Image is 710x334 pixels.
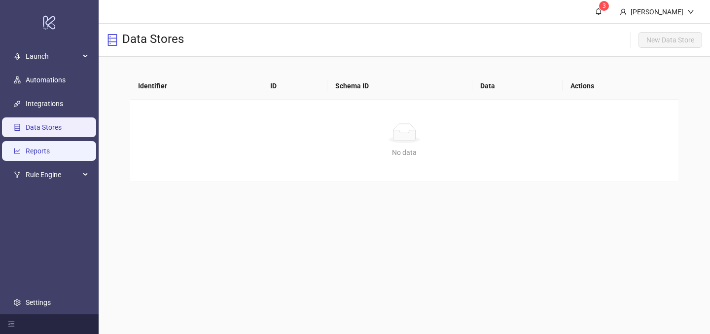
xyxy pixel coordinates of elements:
[627,6,687,17] div: [PERSON_NAME]
[106,34,118,46] span: database
[327,73,472,100] th: Schema ID
[8,321,15,328] span: menu-fold
[14,172,21,179] span: fork
[26,165,80,185] span: Rule Engine
[595,8,602,15] span: bell
[472,73,562,100] th: Data
[26,298,51,306] a: Settings
[687,8,694,15] span: down
[620,8,627,15] span: user
[639,32,702,48] button: New Data Store
[262,73,327,100] th: ID
[26,148,50,155] a: Reports
[599,1,609,11] sup: 3
[130,73,262,100] th: Identifier
[122,32,184,48] h3: Data Stores
[603,2,606,9] span: 3
[26,100,63,108] a: Integrations
[26,47,80,67] span: Launch
[142,147,667,158] div: No data
[563,73,679,100] th: Actions
[14,53,21,60] span: rocket
[26,76,66,84] a: Automations
[26,124,62,132] a: Data Stores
